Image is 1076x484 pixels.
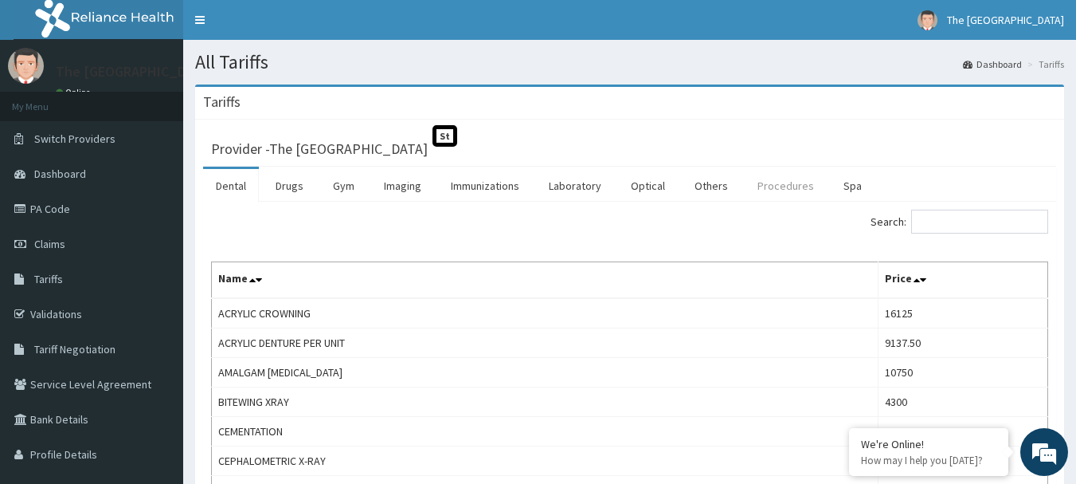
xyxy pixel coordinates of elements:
img: User Image [8,48,44,84]
td: CEPHALOMETRIC X-RAY [212,447,878,476]
a: Others [682,169,741,203]
td: 9137.50 [878,329,1048,358]
li: Tariffs [1023,57,1064,71]
h3: Tariffs [203,95,241,109]
span: Tariffs [34,272,63,286]
h3: Provider - The [GEOGRAPHIC_DATA] [211,142,428,156]
td: 10750 [878,358,1048,388]
a: Procedures [745,169,827,203]
span: Switch Providers [34,132,115,146]
a: Imaging [371,169,434,203]
a: Laboratory [536,169,614,203]
td: BITEWING XRAY [212,388,878,417]
td: 4300 [878,388,1048,417]
img: User Image [918,10,937,30]
div: We're Online! [861,437,996,451]
a: Drugs [263,169,316,203]
span: The [GEOGRAPHIC_DATA] [947,13,1064,27]
span: Claims [34,237,65,251]
a: Spa [831,169,874,203]
a: Dashboard [963,57,1022,71]
a: Optical [618,169,678,203]
td: CEMENTATION [212,417,878,447]
td: ACRYLIC CROWNING [212,298,878,329]
td: AMALGAM [MEDICAL_DATA] [212,358,878,388]
h1: All Tariffs [195,52,1064,73]
input: Search: [911,210,1048,234]
a: Immunizations [438,169,532,203]
th: Name [212,262,878,299]
p: How may I help you today? [861,454,996,467]
td: 16125 [878,298,1048,329]
span: Tariff Negotiation [34,342,115,356]
label: Search: [871,210,1048,234]
a: Dental [203,169,259,203]
p: The [GEOGRAPHIC_DATA] [56,65,215,79]
a: Online [56,87,94,98]
a: Gym [320,169,367,203]
td: 16125 [878,417,1048,447]
span: Dashboard [34,167,86,181]
td: ACRYLIC DENTURE PER UNIT [212,329,878,358]
th: Price [878,262,1048,299]
span: St [432,125,457,147]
